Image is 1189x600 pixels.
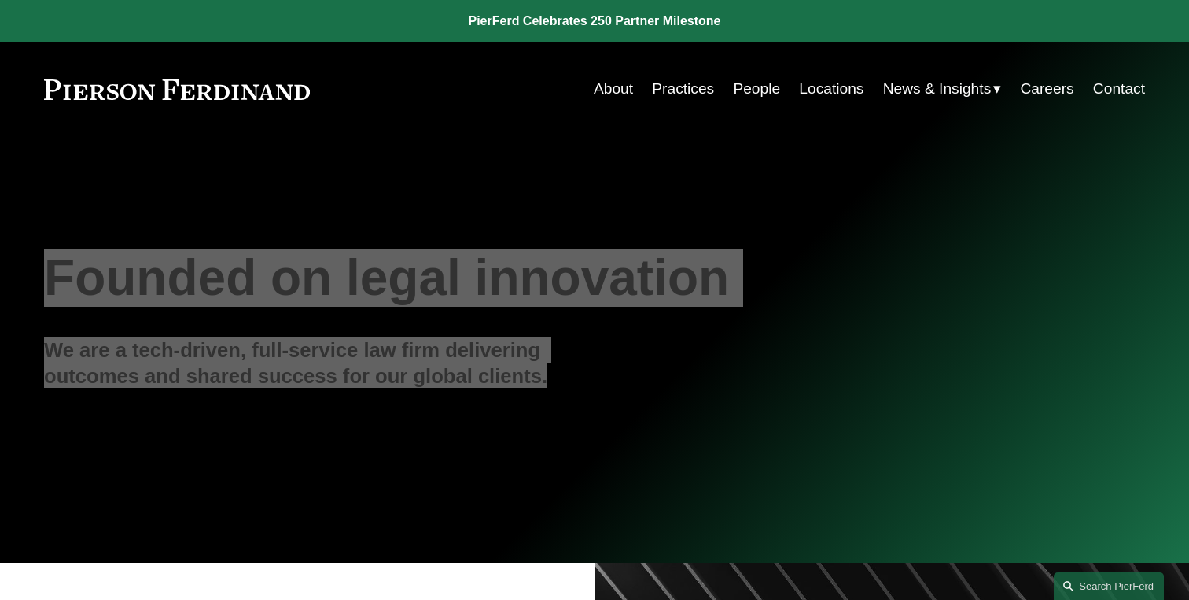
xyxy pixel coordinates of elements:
[733,74,780,104] a: People
[652,74,714,104] a: Practices
[1054,572,1164,600] a: Search this site
[799,74,863,104] a: Locations
[594,74,633,104] a: About
[44,337,594,388] h4: We are a tech-driven, full-service law firm delivering outcomes and shared success for our global...
[1020,74,1073,104] a: Careers
[1093,74,1145,104] a: Contact
[883,74,1002,104] a: folder dropdown
[883,75,992,103] span: News & Insights
[44,249,962,307] h1: Founded on legal innovation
